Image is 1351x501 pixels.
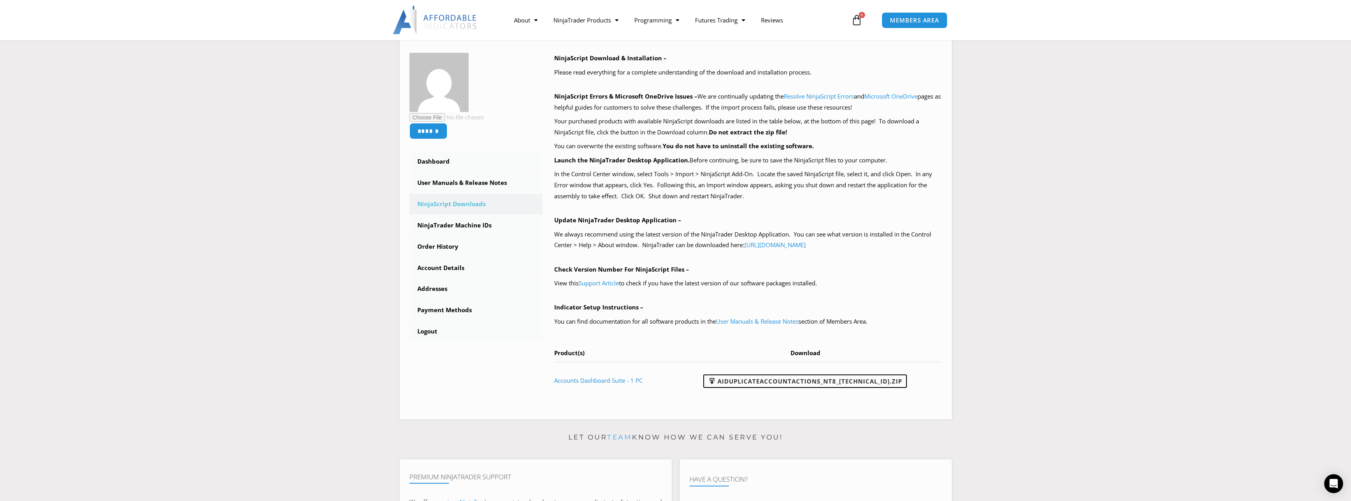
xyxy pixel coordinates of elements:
p: You can find documentation for all software products in the section of Members Area. [554,316,942,327]
a: Programming [626,11,687,29]
nav: Account pages [409,151,543,342]
a: Addresses [409,279,543,299]
div: Open Intercom Messenger [1324,474,1343,493]
a: team [607,433,632,441]
h4: Have A Question? [690,475,942,483]
img: LogoAI | Affordable Indicators – NinjaTrader [393,6,478,34]
a: [URL][DOMAIN_NAME] [744,241,806,249]
p: Before continuing, be sure to save the NinjaScript files to your computer. [554,155,942,166]
p: We are continually updating the and pages as helpful guides for customers to solve these challeng... [554,91,942,113]
p: In the Control Center window, select Tools > Import > NinjaScript Add-On. Locate the saved NinjaS... [554,169,942,202]
p: Your purchased products with available NinjaScript downloads are listed in the table below, at th... [554,116,942,138]
b: Do not extract the zip file! [709,128,787,136]
a: MEMBERS AREA [882,12,947,28]
a: Logout [409,321,543,342]
b: Indicator Setup Instructions – [554,303,643,311]
a: Support Article [579,279,619,287]
a: Payment Methods [409,300,543,320]
span: 0 [859,12,865,18]
span: Download [790,349,820,357]
a: NinjaTrader Machine IDs [409,215,543,236]
b: Launch the NinjaTrader Desktop Application. [554,156,690,164]
b: You do not have to uninstall the existing software. [663,142,814,150]
a: AIDuplicateAccountActions_NT8_[TECHNICAL_ID].zip [703,374,907,388]
p: We always recommend using the latest version of the NinjaTrader Desktop Application. You can see ... [554,229,942,251]
a: Order History [409,237,543,257]
a: User Manuals & Release Notes [409,173,543,193]
a: 0 [839,9,874,32]
b: NinjaScript Errors & Microsoft OneDrive Issues – [554,92,697,100]
a: Accounts Dashboard Suite - 1 PC [554,376,643,384]
a: Reviews [753,11,791,29]
a: NinjaTrader Products [546,11,626,29]
span: Product(s) [554,349,585,357]
a: User Manuals & Release Notes [716,317,798,325]
nav: Menu [506,11,849,29]
a: Microsoft OneDrive [864,92,917,100]
img: 94d884f8b0756da6c2fc4817c9f84933f1a1dcaf0ac100b7bf10a7a1079213b1 [409,53,469,112]
p: You can overwrite the existing software. [554,141,942,152]
p: View this to check if you have the latest version of our software packages installed. [554,278,942,289]
b: Update NinjaTrader Desktop Application – [554,216,681,224]
a: NinjaScript Downloads [409,194,543,214]
a: About [506,11,546,29]
a: Dashboard [409,151,543,172]
a: Futures Trading [687,11,753,29]
a: Account Details [409,258,543,278]
a: Resolve NinjaScript Errors [784,92,854,100]
span: MEMBERS AREA [890,17,939,23]
p: Please read everything for a complete understanding of the download and installation process. [554,67,942,78]
b: NinjaScript Download & Installation – [554,54,667,62]
p: Let our know how we can serve you! [400,431,952,444]
b: Check Version Number For NinjaScript Files – [554,265,689,273]
h4: Premium NinjaTrader Support [409,473,662,481]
